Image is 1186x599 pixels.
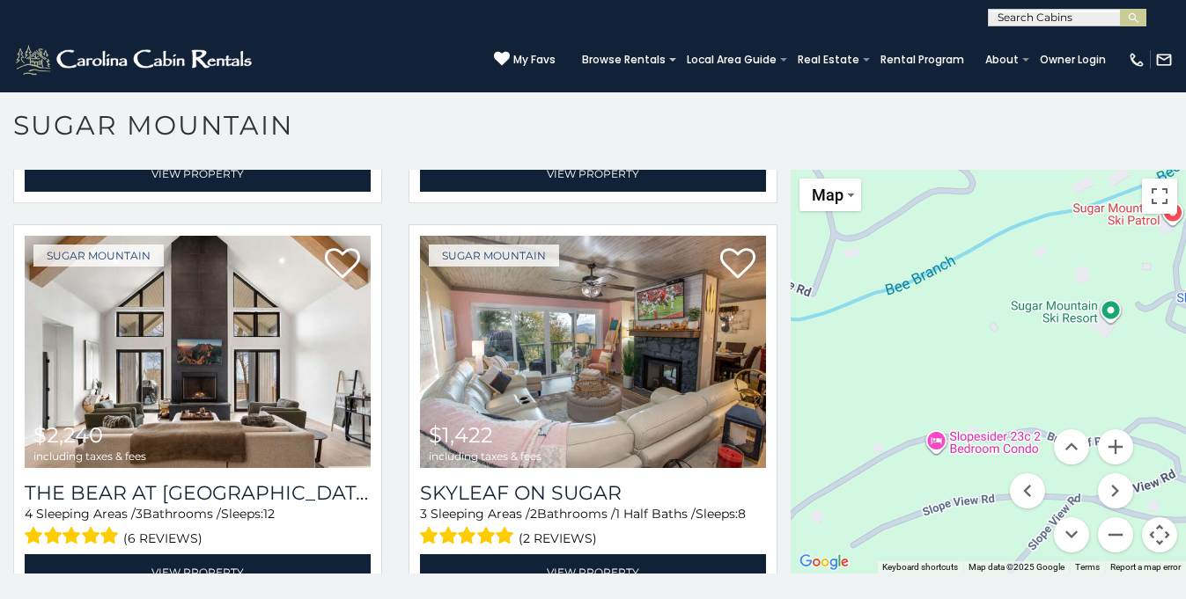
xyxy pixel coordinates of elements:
[123,527,203,550] span: (6 reviews)
[872,47,973,72] a: Rental Program
[1098,517,1133,552] button: Zoom out
[420,506,427,522] span: 3
[812,186,843,204] span: Map
[969,562,1064,572] span: Map data ©2025 Google
[420,236,766,467] img: Skyleaf on Sugar
[325,246,360,283] a: Add to favorites
[1098,429,1133,464] button: Zoom in
[25,481,371,505] a: The Bear At [GEOGRAPHIC_DATA]
[789,47,868,72] a: Real Estate
[573,47,674,72] a: Browse Rentals
[882,561,958,573] button: Keyboard shortcuts
[1128,51,1145,69] img: phone-regular-white.png
[1031,47,1115,72] a: Owner Login
[25,236,371,467] img: The Bear At Sugar Mountain
[720,246,755,283] a: Add to favorites
[136,506,143,522] span: 3
[799,179,861,211] button: Change map style
[429,422,493,448] span: $1,422
[33,245,164,267] a: Sugar Mountain
[530,506,537,522] span: 2
[519,527,597,550] span: (2 reviews)
[429,450,541,462] span: including taxes & fees
[263,506,275,522] span: 12
[25,156,371,192] a: View Property
[420,505,766,550] div: Sleeping Areas / Bathrooms / Sleeps:
[420,156,766,192] a: View Property
[494,51,556,69] a: My Favs
[738,506,746,522] span: 8
[33,422,103,448] span: $2,240
[1142,517,1177,552] button: Map camera controls
[1098,473,1133,508] button: Move right
[420,236,766,467] a: Skyleaf on Sugar $1,422 including taxes & fees
[25,554,371,590] a: View Property
[1155,51,1173,69] img: mail-regular-white.png
[513,52,556,68] span: My Favs
[25,481,371,505] h3: The Bear At Sugar Mountain
[420,554,766,590] a: View Property
[25,505,371,550] div: Sleeping Areas / Bathrooms / Sleeps:
[1054,517,1089,552] button: Move down
[678,47,785,72] a: Local Area Guide
[795,551,853,573] a: Open this area in Google Maps (opens a new window)
[795,551,853,573] img: Google
[13,42,257,77] img: White-1-2.png
[1010,473,1045,508] button: Move left
[1075,562,1100,572] a: Terms (opens in new tab)
[615,506,696,522] span: 1 Half Baths /
[25,236,371,467] a: The Bear At Sugar Mountain $2,240 including taxes & fees
[25,506,33,522] span: 4
[1054,429,1089,464] button: Move up
[420,481,766,505] a: Skyleaf on Sugar
[33,450,146,462] span: including taxes & fees
[1110,562,1181,572] a: Report a map error
[976,47,1028,72] a: About
[429,245,559,267] a: Sugar Mountain
[1142,179,1177,214] button: Toggle fullscreen view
